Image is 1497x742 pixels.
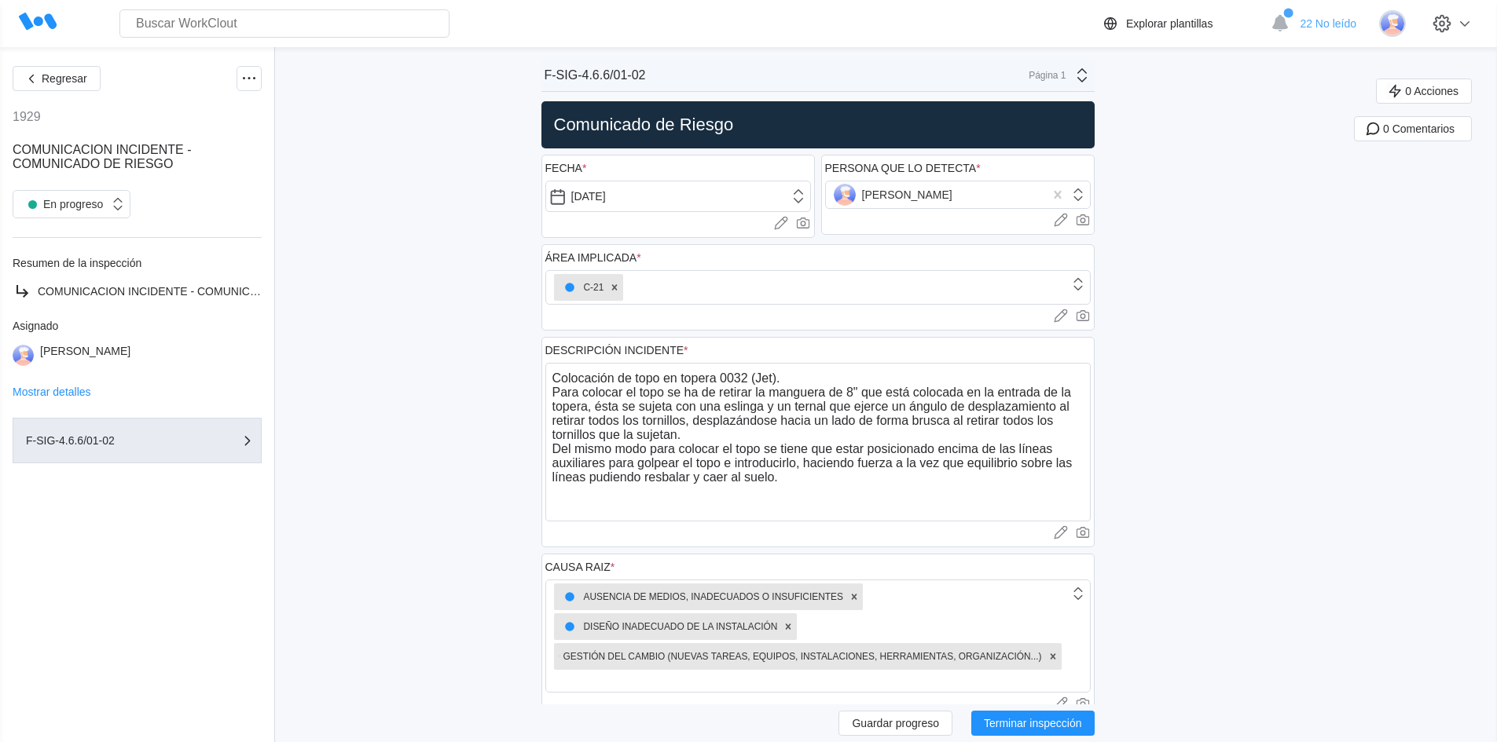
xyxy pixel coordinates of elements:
div: FECHA [545,162,587,174]
div: Explorar plantillas [1126,17,1213,30]
span: Terminar inspección [984,718,1082,729]
div: [PERSON_NAME] [834,184,952,206]
div: PERSONA QUE LO DETECTA [825,162,981,174]
span: Regresar [42,73,87,84]
div: F-SIG-4.6.6/01-02 [545,68,646,82]
div: Página 1 [1027,70,1066,81]
div: CAUSA RAIZ [545,561,615,573]
button: F-SIG-4.6.6/01-02 [13,418,262,463]
div: F-SIG-4.6.6/01-02 [26,435,183,446]
div: Asignado [13,320,262,332]
img: user-3.png [834,184,856,206]
div: C-21 [559,276,604,298]
textarea: Colocación de topo en topera 0032 (Jet). Para colocar el topo se ha de retirar la manguera de 8" ... [545,363,1091,521]
input: Seleccionar fecha [545,181,811,212]
button: Mostrar detalles [13,386,91,397]
span: Guardar progreso [852,718,939,729]
a: Explorar plantillas [1101,14,1264,33]
span: 0 Acciones [1405,86,1458,97]
div: [PERSON_NAME] [40,345,130,366]
button: Terminar inspección [971,711,1095,736]
div: AUSENCIA DE MEDIOS, INADECUADOS O INSUFICIENTES [559,586,843,608]
span: COMUNICACION INCIDENTE - COMUNICADO DE RIESGO [38,285,338,298]
h2: Comunicado de Riesgo [548,114,1088,136]
img: user-3.png [13,345,34,366]
div: 1929 [13,110,41,124]
button: Regresar [13,66,101,91]
div: Resumen de la inspección [13,257,262,269]
div: DESCRIPCIÓN INCIDENTE [545,344,688,356]
div: ÁREA IMPLICADA [545,251,641,264]
span: 22 No leído [1300,17,1356,30]
img: user-3.png [1379,10,1406,37]
button: 0 Comentarios [1354,116,1472,141]
button: Guardar progreso [838,711,952,736]
div: En progreso [21,193,103,215]
div: GESTIÓN DEL CAMBIO (NUEVAS TAREAS, EQUIPOS, INSTALACIONES, HERRAMIENTAS, ORGANIZACIÓN...) [559,645,1042,667]
input: Buscar WorkClout [119,9,449,38]
span: COMUNICACION INCIDENTE - COMUNICADO DE RIESGO [13,143,192,170]
button: 0 Acciones [1376,79,1472,104]
div: DISEÑO INADECUADO DE LA INSTALACIÓN [559,616,778,638]
a: COMUNICACION INCIDENTE - COMUNICADO DE RIESGO [13,282,262,301]
span: 0 Comentarios [1383,123,1455,134]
